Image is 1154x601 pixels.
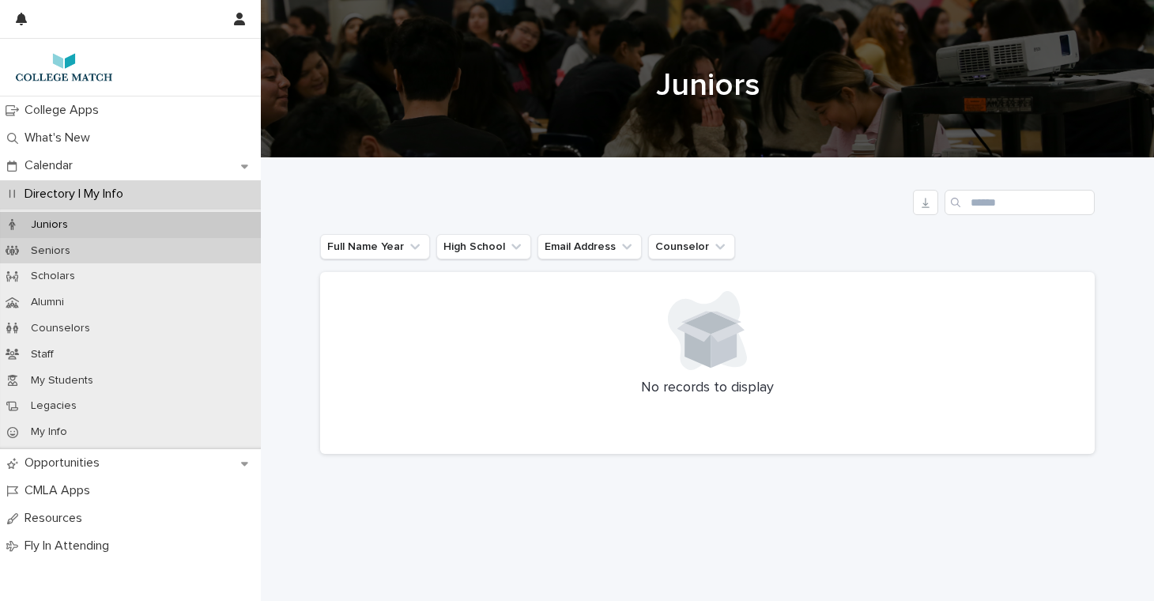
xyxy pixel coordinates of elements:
button: Email Address [537,234,642,259]
input: Search [945,190,1095,215]
p: Counselors [18,322,103,335]
p: Opportunities [18,455,112,471]
p: Staff [18,348,66,361]
p: What's New [18,130,103,146]
button: Counselor [648,234,735,259]
p: My Info [18,425,80,439]
p: Legacies [18,399,89,413]
p: Fly In Attending [18,539,122,554]
button: Full Name Year [320,234,430,259]
img: 7lzNxMuQ9KqU1pwTAr0j [13,51,115,83]
p: CMLA Apps [18,483,103,498]
p: Directory | My Info [18,187,136,202]
h1: Juniors [320,66,1095,104]
p: Resources [18,511,95,526]
p: Scholars [18,270,88,283]
p: My Students [18,374,106,387]
p: Juniors [18,218,81,232]
button: High School [436,234,531,259]
p: College Apps [18,103,111,118]
p: Calendar [18,158,85,173]
p: Alumni [18,296,77,309]
p: No records to display [339,380,1076,397]
p: Seniors [18,244,83,258]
